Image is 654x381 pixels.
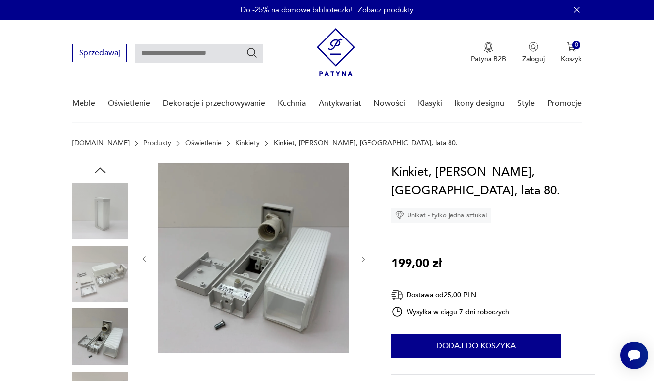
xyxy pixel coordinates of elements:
img: Ikonka użytkownika [529,42,538,52]
a: Produkty [143,139,171,147]
a: Meble [72,84,95,122]
img: Zdjęcie produktu Kinkiet, ERCO Leuchten, Niemcy, lata 80. [72,246,128,302]
a: Kinkiety [235,139,260,147]
a: Ikony designu [454,84,504,122]
button: Zaloguj [522,42,545,64]
a: Nowości [373,84,405,122]
a: Dekoracje i przechowywanie [163,84,265,122]
a: Promocje [547,84,582,122]
img: Ikona koszyka [567,42,576,52]
img: Ikona medalu [484,42,493,53]
div: 0 [572,41,581,49]
p: Kinkiet, [PERSON_NAME], [GEOGRAPHIC_DATA], lata 80. [274,139,458,147]
img: Ikona dostawy [391,289,403,301]
div: Unikat - tylko jedna sztuka! [391,208,491,223]
a: [DOMAIN_NAME] [72,139,130,147]
p: Do -25% na domowe biblioteczki! [241,5,353,15]
a: Zobacz produkty [358,5,413,15]
a: Klasyki [418,84,442,122]
p: Zaloguj [522,54,545,64]
img: Zdjęcie produktu Kinkiet, ERCO Leuchten, Niemcy, lata 80. [158,163,349,353]
a: Kuchnia [278,84,306,122]
button: Patyna B2B [471,42,506,64]
h1: Kinkiet, [PERSON_NAME], [GEOGRAPHIC_DATA], lata 80. [391,163,595,200]
img: Zdjęcie produktu Kinkiet, ERCO Leuchten, Niemcy, lata 80. [72,183,128,239]
button: Dodaj do koszyka [391,334,561,358]
img: Ikona diamentu [395,211,404,220]
a: Ikona medaluPatyna B2B [471,42,506,64]
a: Antykwariat [319,84,361,122]
button: Sprzedawaj [72,44,127,62]
p: Patyna B2B [471,54,506,64]
a: Oświetlenie [108,84,150,122]
a: Sprzedawaj [72,50,127,57]
img: Patyna - sklep z meblami i dekoracjami vintage [317,28,355,76]
img: Zdjęcie produktu Kinkiet, ERCO Leuchten, Niemcy, lata 80. [72,308,128,365]
a: Style [517,84,535,122]
iframe: Smartsupp widget button [620,342,648,369]
button: 0Koszyk [561,42,582,64]
div: Dostawa od 25,00 PLN [391,289,510,301]
p: Koszyk [561,54,582,64]
button: Szukaj [246,47,258,59]
div: Wysyłka w ciągu 7 dni roboczych [391,306,510,318]
p: 199,00 zł [391,254,442,273]
a: Oświetlenie [185,139,222,147]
